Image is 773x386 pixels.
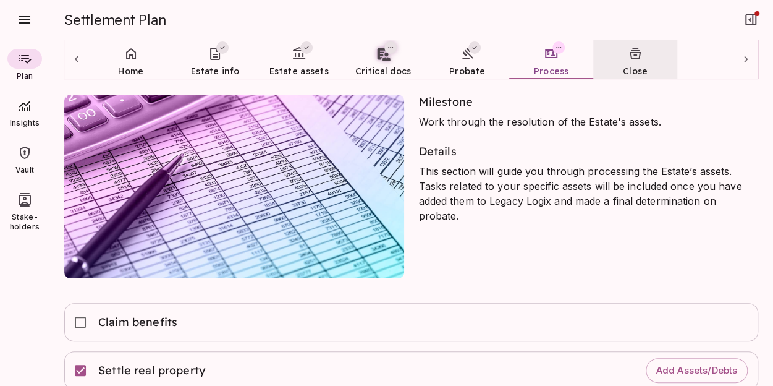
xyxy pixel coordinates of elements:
[191,66,239,77] span: Estate info
[419,95,473,109] span: Milestone
[64,95,404,278] img: settlement-plan
[656,365,737,377] span: Add Assets/Debts
[419,165,742,222] span: This section will guide you through processing the Estate’s assets. Tasks related to your specifi...
[98,363,206,378] span: Settle real property
[15,165,35,175] span: Vault
[419,144,457,158] span: Details
[449,66,485,77] span: Probate
[269,66,329,77] span: Estate assets
[64,303,758,341] div: Claim benefits
[646,358,748,383] button: Add Assets/Debts
[17,71,33,81] span: Plan
[2,90,47,134] div: Insights
[355,66,412,77] span: Critical docs
[533,66,568,77] span: Process
[419,116,661,128] span: Work through the resolution of the Estate's assets.
[623,66,648,77] span: Close
[2,118,47,128] span: Insights
[64,11,166,28] span: Settlement Plan
[98,315,179,330] span: Claim benefits
[118,66,143,77] span: Home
